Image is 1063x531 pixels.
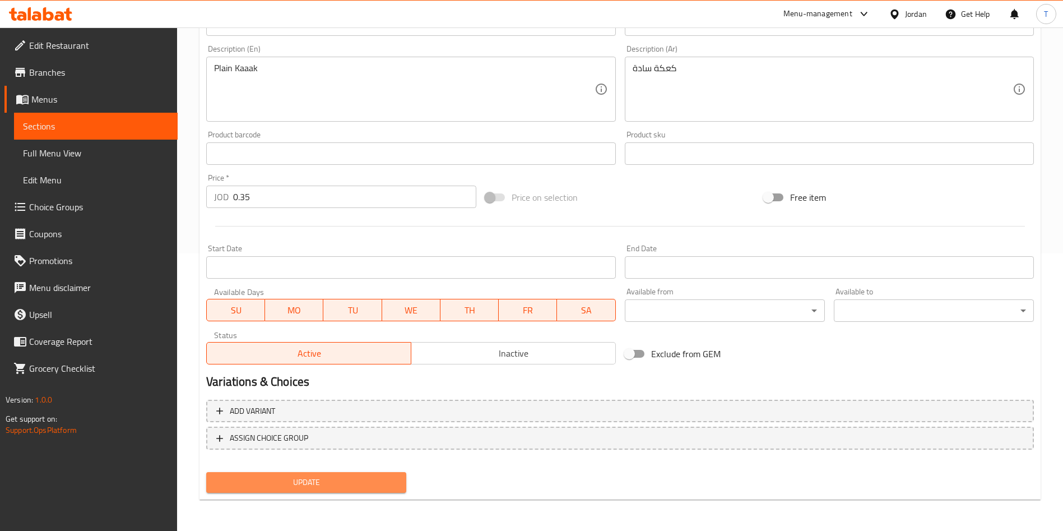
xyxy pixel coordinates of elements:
span: Coverage Report [29,335,169,348]
span: Coupons [29,227,169,241]
span: FR [503,302,553,318]
a: Coupons [4,220,178,247]
span: Edit Menu [23,173,169,187]
span: WE [387,302,436,318]
span: Update [215,475,397,490]
a: Edit Restaurant [4,32,178,59]
a: Promotions [4,247,178,274]
button: SA [557,299,615,321]
span: SU [211,302,261,318]
a: Choice Groups [4,193,178,220]
span: Menu disclaimer [29,281,169,294]
span: Upsell [29,308,169,321]
span: Add variant [230,404,275,418]
a: Menus [4,86,178,113]
span: Price on selection [512,191,578,204]
a: Branches [4,59,178,86]
a: Sections [14,113,178,140]
span: 1.0.0 [35,393,52,407]
div: ​ [834,299,1034,322]
button: Active [206,342,411,364]
span: Grocery Checklist [29,362,169,375]
button: SU [206,299,265,321]
span: T [1044,8,1048,20]
a: Coverage Report [4,328,178,355]
div: Jordan [905,8,927,20]
textarea: Plain Kaaak [214,63,594,116]
a: Grocery Checklist [4,355,178,382]
div: Menu-management [783,7,852,21]
button: TU [323,299,382,321]
a: Support.OpsPlatform [6,423,77,437]
textarea: كعكة سادة [633,63,1013,116]
button: Update [206,472,406,493]
span: Exclude from GEM [651,347,721,361]
span: Version: [6,393,33,407]
input: Please enter product sku [625,142,1034,165]
a: Menu disclaimer [4,274,178,301]
a: Upsell [4,301,178,328]
span: Sections [23,119,169,133]
span: Choice Groups [29,200,169,214]
button: MO [265,299,323,321]
span: Free item [790,191,826,204]
span: Full Menu View [23,146,169,160]
button: WE [382,299,440,321]
span: SA [561,302,611,318]
button: Inactive [411,342,616,364]
input: Please enter product barcode [206,142,615,165]
a: Edit Menu [14,167,178,193]
button: Add variant [206,400,1034,423]
span: ASSIGN CHOICE GROUP [230,431,308,445]
span: Edit Restaurant [29,39,169,52]
p: JOD [214,190,229,204]
button: TH [440,299,499,321]
span: Branches [29,66,169,79]
span: MO [270,302,319,318]
span: Active [211,345,407,362]
span: TH [445,302,494,318]
div: ​ [625,299,825,322]
span: Promotions [29,254,169,267]
button: ASSIGN CHOICE GROUP [206,427,1034,450]
input: Please enter price [233,186,476,208]
a: Full Menu View [14,140,178,167]
span: TU [328,302,377,318]
span: Inactive [416,345,611,362]
span: Menus [31,93,169,106]
h2: Variations & Choices [206,373,1034,390]
span: Get support on: [6,412,57,426]
button: FR [499,299,557,321]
